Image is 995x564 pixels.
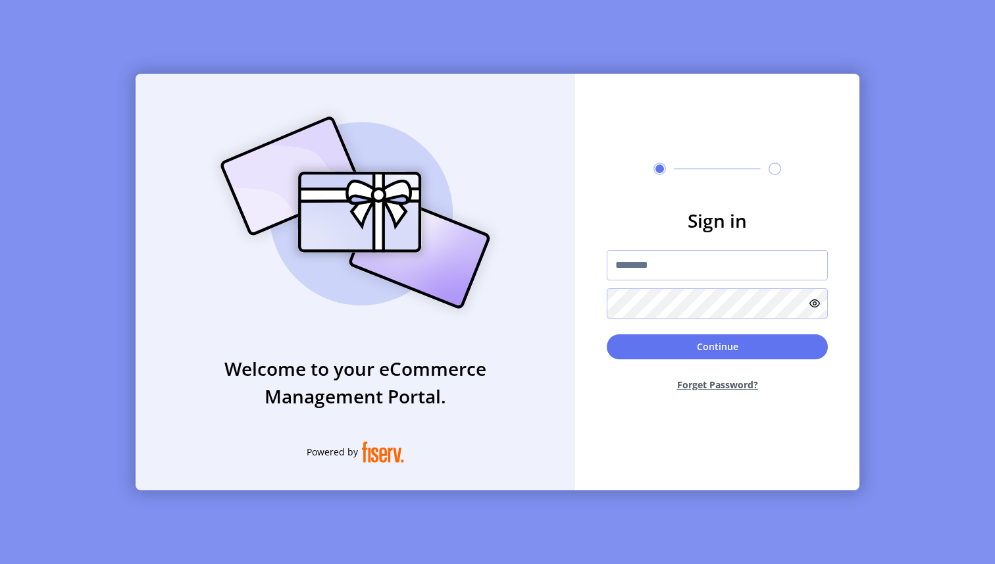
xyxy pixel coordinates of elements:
button: Continue [607,334,828,359]
button: Forget Password? [607,367,828,402]
span: Powered by [307,445,358,459]
h3: Sign in [607,207,828,234]
h3: Welcome to your eCommerce Management Portal. [136,355,575,410]
img: card_Illustration.svg [201,102,510,323]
